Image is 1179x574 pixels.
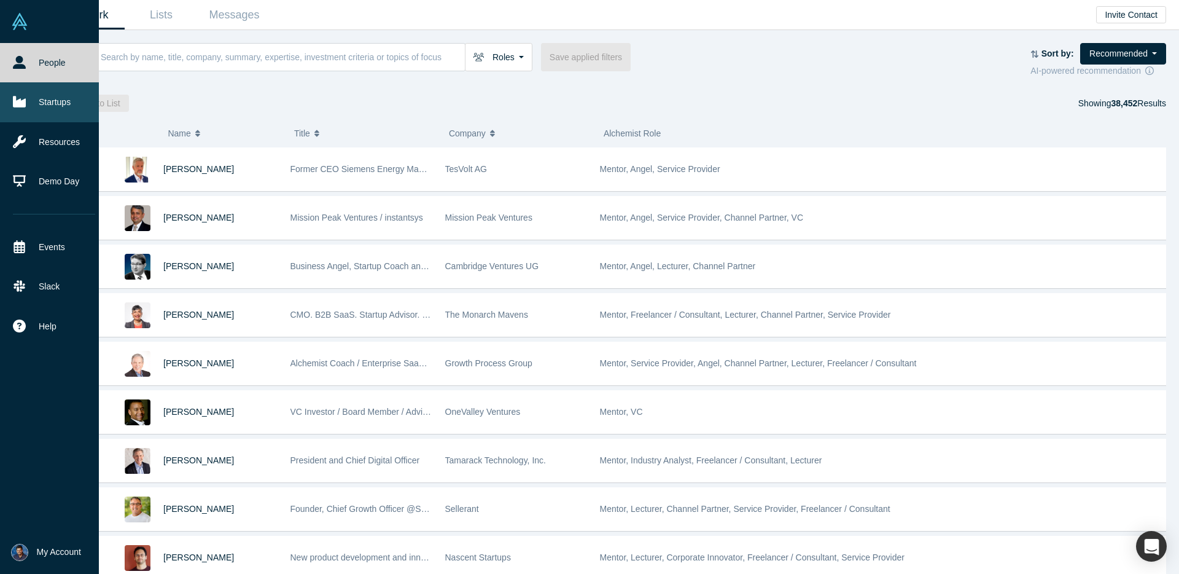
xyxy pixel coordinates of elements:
a: [PERSON_NAME] [163,261,234,271]
span: Title [294,120,310,146]
img: Sonya Pelia's Profile Image [125,302,150,328]
a: [PERSON_NAME] [163,455,234,465]
div: AI-powered recommendation [1030,65,1166,77]
a: [PERSON_NAME] [163,407,234,417]
img: Scott Nelson's Profile Image [125,448,150,474]
div: Showing [1078,95,1166,112]
img: Vipin Chawla's Profile Image [125,205,150,231]
span: Results [1111,98,1166,108]
span: Alchemist Coach / Enterprise SaaS & Ai Subscription Model Thought Leader [290,358,581,368]
a: Messages [198,1,271,29]
span: Name [168,120,190,146]
span: OneValley Ventures [445,407,521,417]
span: The Monarch Mavens [445,310,528,320]
span: Alchemist Role [604,128,661,138]
input: Search by name, title, company, summary, expertise, investment criteria or topics of focus [99,42,465,71]
button: Recommended [1080,43,1166,65]
img: Prayas Tiwari's Account [11,544,28,561]
span: Business Angel, Startup Coach and best-selling author [290,261,499,271]
button: Save applied filters [541,43,631,71]
img: Kenan Rappuchi's Profile Image [125,497,150,522]
button: Title [294,120,436,146]
span: Mentor, Angel, Service Provider, Channel Partner, VC [600,213,804,222]
span: VC Investor / Board Member / Advisor [290,407,435,417]
button: Roles [465,43,532,71]
button: Add to List [71,95,129,112]
span: Mentor, Freelancer / Consultant, Lecturer, Channel Partner, Service Provider [600,310,891,320]
img: Martin Giese's Profile Image [125,254,150,280]
img: Alchemist Vault Logo [11,13,28,30]
a: [PERSON_NAME] [163,310,234,320]
span: Help [39,320,56,333]
button: Name [168,120,281,146]
span: Mentor, Service Provider, Angel, Channel Partner, Lecturer, Freelancer / Consultant [600,358,917,368]
span: Cambridge Ventures UG [445,261,539,271]
img: Juan Scarlett's Profile Image [125,399,150,425]
button: My Account [11,544,81,561]
span: CMO. B2B SaaS. Startup Advisor. Non-Profit Leader. TEDx Speaker. Founding LP at How Women Invest. [290,310,692,320]
span: Mentor, Industry Analyst, Freelancer / Consultant, Lecturer [600,455,822,465]
button: Company [449,120,591,146]
span: Mentor, Lecturer, Channel Partner, Service Provider, Freelancer / Consultant [600,504,890,514]
span: Mentor, Angel, Lecturer, Channel Partner [600,261,756,271]
span: Mentor, Lecturer, Corporate Innovator, Freelancer / Consultant, Service Provider [600,552,905,562]
img: Mike Vladimer's Profile Image [125,545,150,571]
span: Former CEO Siemens Energy Management Division of SIEMENS AG [290,164,554,174]
button: Invite Contact [1096,6,1166,23]
span: Founder, Chief Growth Officer @Sellerant [290,504,449,514]
a: [PERSON_NAME] [163,358,234,368]
a: [PERSON_NAME] [163,164,234,174]
span: Mission Peak Ventures [445,213,532,222]
strong: 38,452 [1111,98,1137,108]
span: Nascent Startups [445,552,511,562]
span: Sellerant [445,504,479,514]
span: My Account [37,546,81,559]
a: [PERSON_NAME] [163,213,234,222]
span: Growth Process Group [445,358,532,368]
span: New product development and innovation [290,552,449,562]
span: Company [449,120,486,146]
img: Ralf Christian's Profile Image [125,157,150,183]
span: President and Chief Digital Officer [290,455,420,465]
span: Mentor, Angel, Service Provider [600,164,720,174]
span: TesVolt AG [445,164,487,174]
span: Tamarack Technology, Inc. [445,455,546,465]
strong: Sort by: [1041,49,1074,58]
span: Mentor, VC [600,407,643,417]
a: [PERSON_NAME] [163,552,234,562]
a: Lists [125,1,198,29]
span: Mission Peak Ventures / instantsys [290,213,423,222]
img: Chuck DeVita's Profile Image [125,351,150,377]
a: [PERSON_NAME] [163,504,234,514]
